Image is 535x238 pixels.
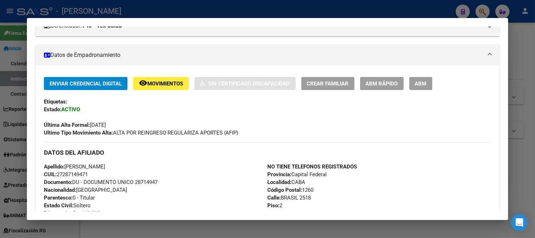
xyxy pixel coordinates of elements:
strong: NO TIENE TELEFONOS REGISTRADOS [267,163,357,170]
span: [PERSON_NAME] [44,163,105,170]
button: ABM [409,77,432,90]
span: Movimientos [147,81,183,87]
strong: Piso: [267,202,279,209]
span: Crear Familiar [307,81,349,87]
strong: Estado Civil: [44,202,73,209]
span: Sin Certificado Discapacidad [208,81,290,87]
strong: Última Alta Formal: [44,122,90,128]
span: ALTA POR REINGRESO REGULARIZA APORTES (AFIP) [44,130,239,136]
span: ABM Rápido [366,81,398,87]
span: Capital Federal [267,171,327,178]
span: BRASIL 2518 [267,195,311,201]
span: Soltero [44,202,91,209]
mat-expansion-panel-header: Datos de Empadronamiento [35,44,500,66]
strong: Código Postal: [267,187,302,193]
div: Open Intercom Messenger [511,214,528,231]
strong: ACTIVO [61,106,80,113]
span: Enviar Credencial Digital [50,81,122,87]
strong: Estado: [44,106,61,113]
strong: Parentesco: [44,195,73,201]
mat-icon: remove_red_eye [139,79,147,87]
strong: Discapacitado: [44,210,79,216]
strong: Nacionalidad: [44,187,76,193]
button: ABM Rápido [360,77,404,90]
strong: Localidad: [267,179,291,185]
strong: Provincia: [267,171,291,178]
button: Crear Familiar [301,77,354,90]
button: Movimientos [133,77,189,90]
span: [GEOGRAPHIC_DATA] [44,187,127,193]
button: Enviar Credencial Digital [44,77,127,90]
strong: Apellido: [44,163,64,170]
span: [DATE] [44,122,106,128]
h3: DATOS DEL AFILIADO [44,149,491,156]
strong: Etiquetas: [44,99,67,105]
button: Sin Certificado Discapacidad [194,77,296,90]
span: 2 [267,202,282,209]
span: DU - DOCUMENTO UNICO 28714947 [44,179,158,185]
span: 27287149471 [44,171,88,178]
span: 1260 [267,187,313,193]
span: ABM [415,81,427,87]
strong: Documento: [44,179,72,185]
strong: CUIL: [44,171,57,178]
mat-panel-title: Datos de Empadronamiento [44,51,483,59]
span: 0 - Titular [44,195,95,201]
strong: Ultimo Tipo Movimiento Alta: [44,130,113,136]
span: CABA [267,179,305,185]
strong: Calle: [267,195,281,201]
i: NO (00) [82,210,100,216]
